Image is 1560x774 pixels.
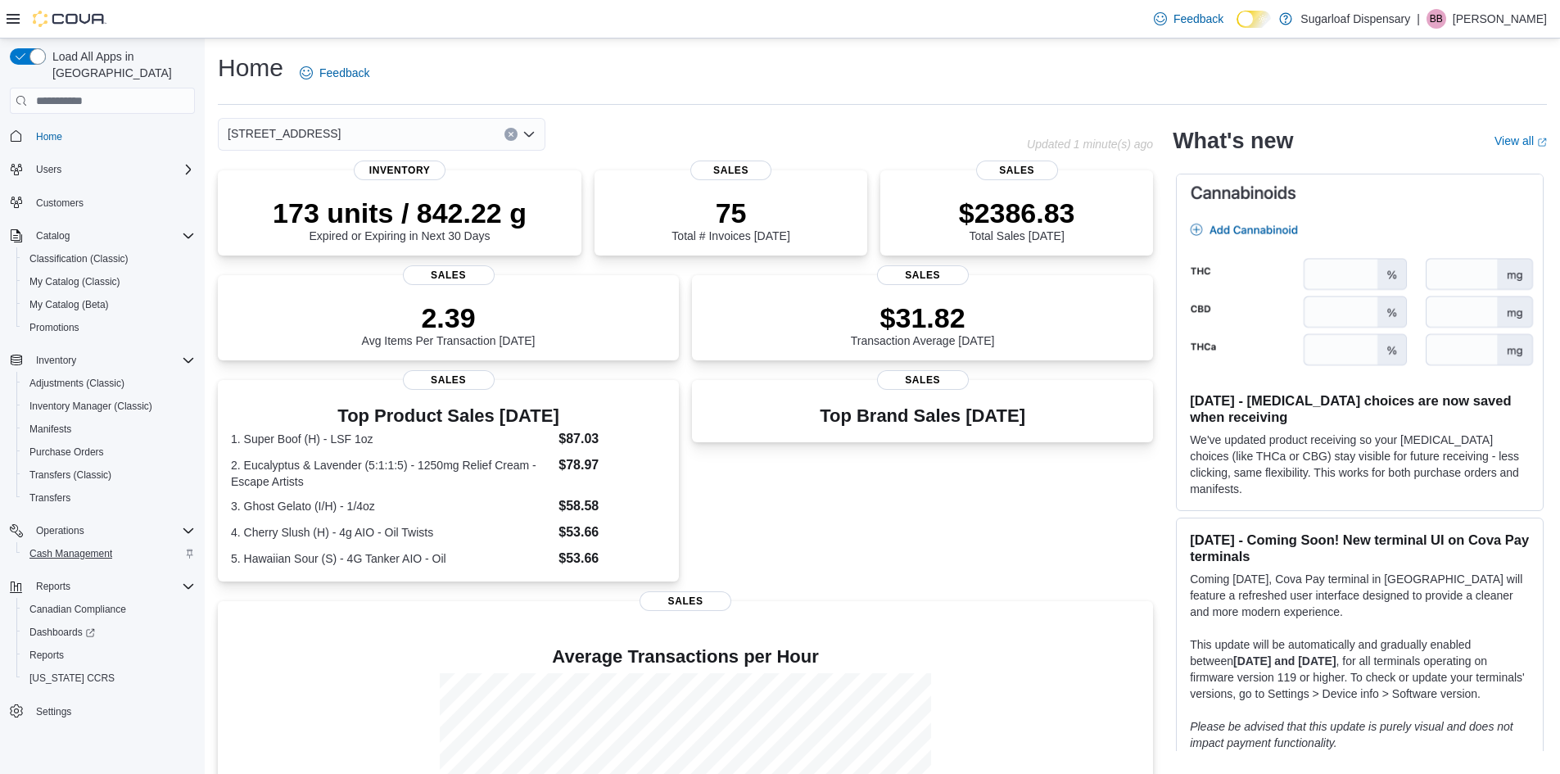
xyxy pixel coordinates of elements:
[29,491,70,505] span: Transfers
[36,580,70,593] span: Reports
[231,431,552,447] dt: 1. Super Boof (H) - LSF 1oz
[976,161,1058,180] span: Sales
[16,395,201,418] button: Inventory Manager (Classic)
[16,542,201,565] button: Cash Management
[671,197,789,242] div: Total # Invoices [DATE]
[1190,636,1530,702] p: This update will be automatically and gradually enabled between , for all terminals operating on ...
[23,465,118,485] a: Transfers (Classic)
[36,705,71,718] span: Settings
[231,524,552,541] dt: 4. Cherry Slush (H) - 4g AIO - Oil Twists
[23,373,195,393] span: Adjustments (Classic)
[10,117,195,766] nav: Complex example
[3,158,201,181] button: Users
[16,621,201,644] a: Dashboards
[558,429,666,449] dd: $87.03
[23,318,86,337] a: Promotions
[29,275,120,288] span: My Catalog (Classic)
[29,547,112,560] span: Cash Management
[36,163,61,176] span: Users
[29,226,195,246] span: Catalog
[690,161,772,180] span: Sales
[16,464,201,487] button: Transfers (Classic)
[23,419,78,439] a: Manifests
[23,442,111,462] a: Purchase Orders
[23,600,133,619] a: Canadian Compliance
[23,488,77,508] a: Transfers
[29,626,95,639] span: Dashboards
[36,354,76,367] span: Inventory
[23,488,195,508] span: Transfers
[23,622,102,642] a: Dashboards
[1427,9,1446,29] div: Brandon Bade
[29,521,91,541] button: Operations
[362,301,536,334] p: 2.39
[558,455,666,475] dd: $78.97
[3,224,201,247] button: Catalog
[29,701,195,722] span: Settings
[558,523,666,542] dd: $53.66
[1494,134,1547,147] a: View allExternal link
[36,130,62,143] span: Home
[23,645,70,665] a: Reports
[23,419,195,439] span: Manifests
[36,197,84,210] span: Customers
[46,48,195,81] span: Load All Apps in [GEOGRAPHIC_DATA]
[403,265,495,285] span: Sales
[29,160,195,179] span: Users
[29,351,195,370] span: Inventory
[1233,654,1336,668] strong: [DATE] and [DATE]
[851,301,995,347] div: Transaction Average [DATE]
[23,622,195,642] span: Dashboards
[3,124,201,147] button: Home
[23,249,135,269] a: Classification (Classic)
[273,197,527,242] div: Expired or Expiring in Next 30 Days
[23,668,121,688] a: [US_STATE] CCRS
[1190,720,1513,749] em: Please be advised that this update is purely visual and does not impact payment functionality.
[820,406,1025,426] h3: Top Brand Sales [DATE]
[851,301,995,334] p: $31.82
[29,672,115,685] span: [US_STATE] CCRS
[29,298,109,311] span: My Catalog (Beta)
[273,197,527,229] p: 173 units / 842.22 g
[29,400,152,413] span: Inventory Manager (Classic)
[640,591,731,611] span: Sales
[16,441,201,464] button: Purchase Orders
[29,603,126,616] span: Canadian Compliance
[29,226,76,246] button: Catalog
[3,191,201,215] button: Customers
[29,321,79,334] span: Promotions
[1237,28,1237,29] span: Dark Mode
[231,647,1140,667] h4: Average Transactions per Hour
[319,65,369,81] span: Feedback
[558,496,666,516] dd: $58.58
[1173,11,1223,27] span: Feedback
[29,377,124,390] span: Adjustments (Classic)
[23,396,159,416] a: Inventory Manager (Classic)
[29,125,195,146] span: Home
[16,667,201,690] button: [US_STATE] CCRS
[877,265,969,285] span: Sales
[1453,9,1547,29] p: [PERSON_NAME]
[877,370,969,390] span: Sales
[228,124,341,143] span: [STREET_ADDRESS]
[218,52,283,84] h1: Home
[29,468,111,482] span: Transfers (Classic)
[3,575,201,598] button: Reports
[36,229,70,242] span: Catalog
[293,57,376,89] a: Feedback
[671,197,789,229] p: 75
[1173,128,1293,154] h2: What's new
[504,128,518,141] button: Clear input
[231,498,552,514] dt: 3. Ghost Gelato (I/H) - 1/4oz
[29,577,77,596] button: Reports
[16,487,201,509] button: Transfers
[522,128,536,141] button: Open list of options
[29,127,69,147] a: Home
[558,549,666,568] dd: $53.66
[23,272,195,292] span: My Catalog (Classic)
[16,372,201,395] button: Adjustments (Classic)
[3,699,201,723] button: Settings
[23,442,195,462] span: Purchase Orders
[23,295,115,315] a: My Catalog (Beta)
[1190,392,1530,425] h3: [DATE] - [MEDICAL_DATA] choices are now saved when receiving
